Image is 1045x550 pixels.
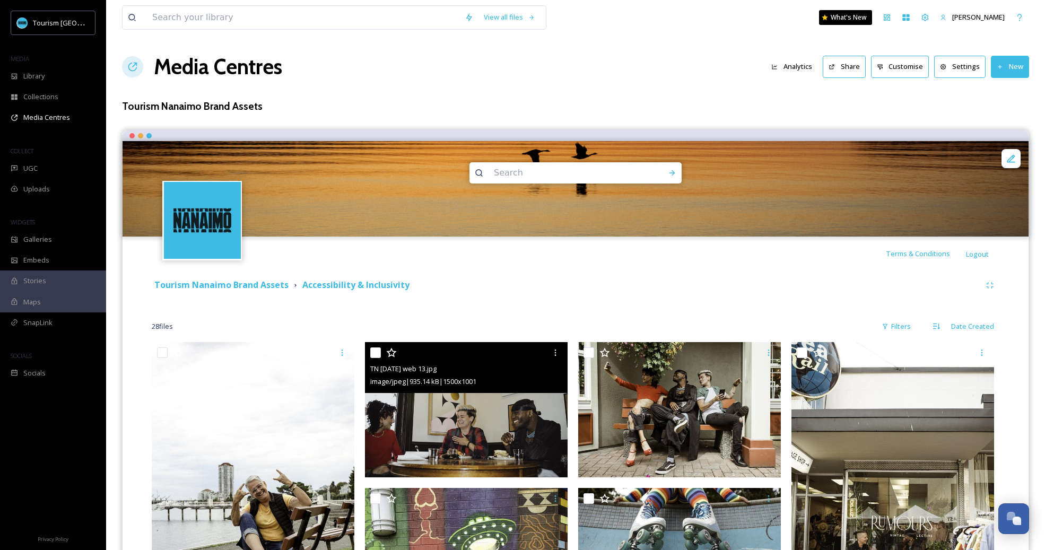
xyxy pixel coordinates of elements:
div: Filters [876,316,916,337]
img: TN Aug 2024 web 15.jpg [578,342,781,477]
img: tourism_nanaimo_logo.jpeg [17,18,28,28]
input: Search [489,161,634,185]
a: View all files [478,7,541,28]
div: Date Created [946,316,999,337]
span: UGC [23,163,38,173]
span: Privacy Policy [38,536,68,543]
span: image/jpeg | 935.14 kB | 1500 x 1001 [370,377,476,386]
a: Terms & Conditions [886,247,966,260]
a: [PERSON_NAME] [935,7,1010,28]
span: TN [DATE] web 13.jpg [370,364,437,373]
span: Uploads [23,184,50,194]
a: What's New [819,10,872,25]
a: Media Centres [154,51,282,83]
span: WIDGETS [11,218,35,226]
span: 28 file s [152,321,173,331]
span: [PERSON_NAME] [952,12,1005,22]
span: Library [23,71,45,81]
button: Settings [934,56,986,77]
button: Customise [871,56,929,77]
span: Terms & Conditions [886,249,950,258]
span: Socials [23,368,46,378]
span: Logout [966,249,989,259]
span: Embeds [23,255,49,265]
strong: Tourism Nanaimo Brand Assets [154,279,289,291]
h3: Tourism Nanaimo Brand Assets [122,99,1029,114]
input: Search your library [147,6,459,29]
span: COLLECT [11,147,33,155]
img: tourism_nanaimo_logo.jpeg [164,182,241,259]
span: Media Centres [23,112,70,123]
span: SOCIALS [11,352,32,360]
a: Customise [871,56,935,77]
a: Privacy Policy [38,532,68,545]
button: Open Chat [998,503,1029,534]
span: MEDIA [11,55,29,63]
a: Analytics [766,56,823,77]
span: SnapLink [23,318,53,328]
span: Maps [23,297,41,307]
img: TourNan_-50.jpg [123,141,1029,237]
span: Galleries [23,234,52,245]
a: Settings [934,56,991,77]
span: Stories [23,276,46,286]
button: New [991,56,1029,77]
strong: Accessibility & Inclusivity [302,279,410,291]
span: Collections [23,92,58,102]
img: TN Aug 2024 web 13.jpg [365,342,568,477]
span: Tourism [GEOGRAPHIC_DATA] [33,18,128,28]
button: Analytics [766,56,817,77]
button: Share [823,56,866,77]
